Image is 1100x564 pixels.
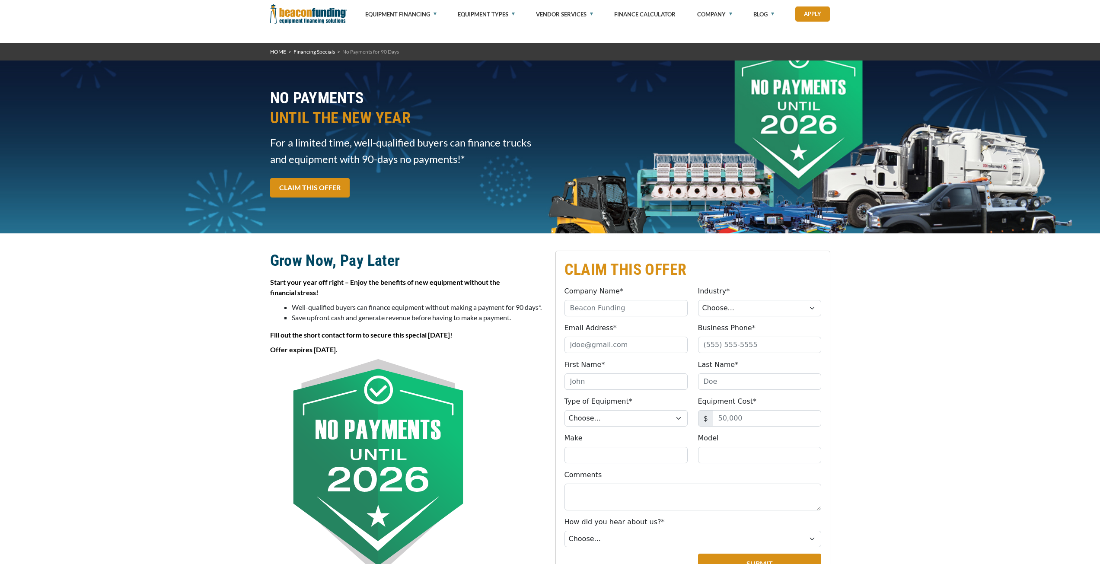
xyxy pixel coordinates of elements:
[564,396,632,407] label: Type of Equipment*
[270,178,350,198] a: CLAIM THIS OFFER
[270,88,545,128] h2: NO PAYMENTS
[342,48,399,55] span: No Payments for 90 Days
[270,345,338,354] strong: Offer expires [DATE].
[564,470,602,480] label: Comments
[564,323,617,333] label: Email Address*
[698,286,730,296] label: Industry*
[564,260,821,280] h2: CLAIM THIS OFFER
[270,108,545,128] span: UNTIL THE NEW YEAR
[698,396,757,407] label: Equipment Cost*
[270,48,286,55] a: HOME
[564,286,623,296] label: Company Name*
[698,433,719,443] label: Model
[564,517,665,527] label: How did you hear about us?*
[564,433,583,443] label: Make
[698,337,821,353] input: (555) 555-5555
[270,331,453,339] strong: Fill out the short contact form to secure this special [DATE]!
[564,373,688,390] input: John
[713,410,821,427] input: 50,000
[292,312,545,323] li: Save upfront cash and generate revenue before having to make a payment.
[698,373,821,390] input: Doe
[270,278,500,296] strong: Start your year off right – Enjoy the benefits of new equipment without the financial stress!
[564,337,688,353] input: jdoe@gmail.com
[564,300,688,316] input: Beacon Funding
[698,360,739,370] label: Last Name*
[564,360,605,370] label: First Name*
[292,302,545,312] li: Well-qualified buyers can finance equipment without making a payment for 90 days*.
[698,323,756,333] label: Business Phone*
[270,251,545,271] h2: Grow Now, Pay Later
[795,6,830,22] a: Apply
[270,134,545,167] span: For a limited time, well-qualified buyers can finance trucks and equipment with 90-days no paymen...
[698,410,713,427] span: $
[293,48,335,55] a: Financing Specials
